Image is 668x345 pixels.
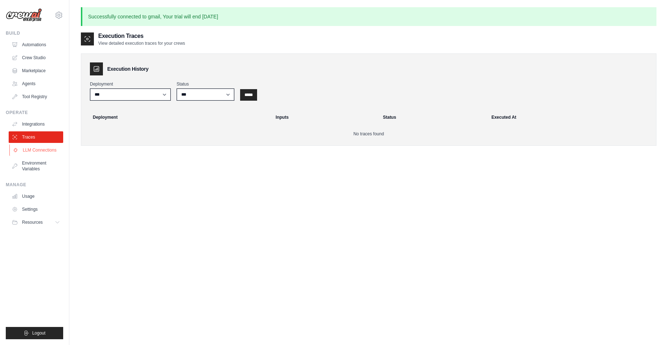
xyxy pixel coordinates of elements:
th: Executed At [487,109,653,125]
a: Usage [9,191,63,202]
a: Marketplace [9,65,63,77]
a: Agents [9,78,63,89]
span: Logout [32,330,45,336]
div: Operate [6,110,63,115]
p: Successfully connected to gmail, Your trial will end [DATE] [81,7,656,26]
a: Crew Studio [9,52,63,64]
div: Manage [6,182,63,188]
img: Logo [6,8,42,22]
span: Resources [22,219,43,225]
a: Settings [9,204,63,215]
button: Resources [9,217,63,228]
th: Status [378,109,487,125]
a: LLM Connections [9,144,64,156]
p: View detailed execution traces for your crews [98,40,185,46]
label: Deployment [90,81,171,87]
a: Environment Variables [9,157,63,175]
a: Automations [9,39,63,51]
th: Inputs [271,109,378,125]
label: Status [177,81,234,87]
a: Integrations [9,118,63,130]
a: Traces [9,131,63,143]
button: Logout [6,327,63,339]
a: Tool Registry [9,91,63,102]
h2: Execution Traces [98,32,185,40]
h3: Execution History [107,65,148,73]
th: Deployment [84,109,271,125]
p: No traces found [90,131,647,137]
div: Build [6,30,63,36]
